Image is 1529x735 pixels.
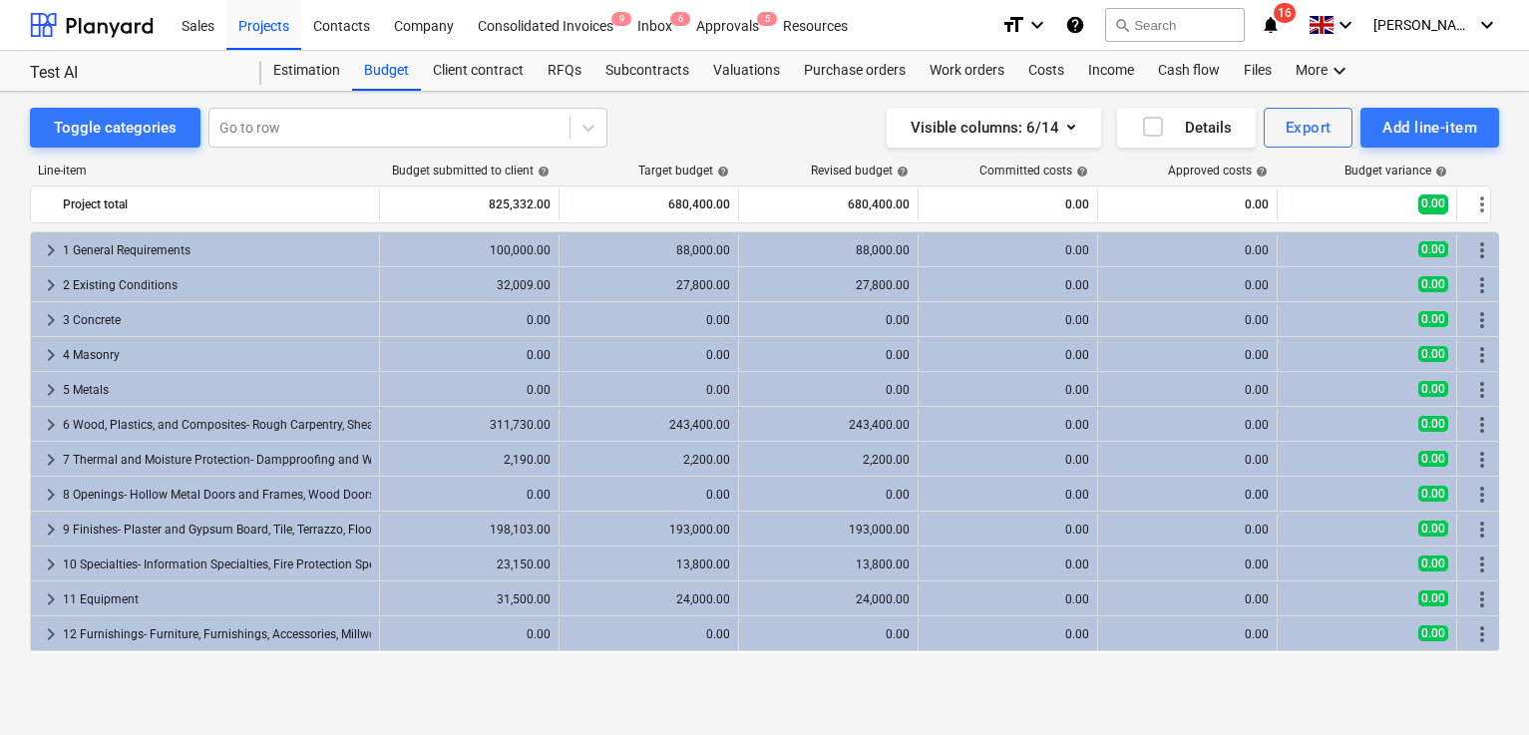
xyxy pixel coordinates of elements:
[747,418,910,432] div: 243,400.00
[1470,448,1494,472] span: More actions
[1334,13,1357,37] i: keyboard_arrow_down
[1106,348,1269,362] div: 0.00
[1106,523,1269,537] div: 0.00
[1470,308,1494,332] span: More actions
[1146,51,1232,91] div: Cash flow
[1076,51,1146,91] a: Income
[927,592,1089,606] div: 0.00
[747,523,910,537] div: 193,000.00
[534,166,550,178] span: help
[352,51,421,91] a: Budget
[568,592,730,606] div: 24,000.00
[39,343,63,367] span: keyboard_arrow_right
[1106,488,1269,502] div: 0.00
[757,12,777,26] span: 5
[568,488,730,502] div: 0.00
[1106,188,1269,220] div: 0.00
[39,483,63,507] span: keyboard_arrow_right
[388,453,551,467] div: 2,190.00
[30,164,379,178] div: Line-item
[1001,13,1025,37] i: format_size
[1344,164,1447,178] div: Budget variance
[63,409,371,441] div: 6 Wood, Plastics, and Composites- Rough Carpentry, Sheathing, Wood Decking, Structural Plastics, ...
[63,479,371,511] div: 8 Openings- Hollow Metal Doors and Frames, Wood Doors, Plastic Doors, Hardware, Glazing, Storefro...
[421,51,536,91] a: Client contract
[747,348,910,362] div: 0.00
[893,166,909,178] span: help
[811,164,909,178] div: Revised budget
[701,51,792,91] a: Valuations
[747,243,910,257] div: 88,000.00
[1418,276,1448,292] span: 0.00
[593,51,701,91] a: Subcontracts
[568,453,730,467] div: 2,200.00
[388,488,551,502] div: 0.00
[1106,278,1269,292] div: 0.00
[388,243,551,257] div: 100,000.00
[63,304,371,336] div: 3 Concrete
[1470,238,1494,262] span: More actions
[927,627,1089,641] div: 0.00
[927,523,1089,537] div: 0.00
[388,188,551,220] div: 825,332.00
[792,51,918,91] div: Purchase orders
[927,453,1089,467] div: 0.00
[30,63,237,84] div: Test AI
[1418,451,1448,467] span: 0.00
[388,557,551,571] div: 23,150.00
[1274,3,1296,23] span: 16
[927,278,1089,292] div: 0.00
[1025,13,1049,37] i: keyboard_arrow_down
[1418,416,1448,432] span: 0.00
[1418,241,1448,257] span: 0.00
[63,444,371,476] div: 7 Thermal and Moisture Protection- Dampproofing and Waterproofing, Thermal Insulation, Fire and S...
[1106,243,1269,257] div: 0.00
[392,164,550,178] div: Budget submitted to client
[927,557,1089,571] div: 0.00
[568,523,730,537] div: 193,000.00
[1065,13,1085,37] i: Knowledge base
[1141,115,1232,141] div: Details
[747,557,910,571] div: 13,800.00
[1475,13,1499,37] i: keyboard_arrow_down
[39,587,63,611] span: keyboard_arrow_right
[1470,552,1494,576] span: More actions
[568,418,730,432] div: 243,400.00
[39,448,63,472] span: keyboard_arrow_right
[1016,51,1076,91] a: Costs
[1418,346,1448,362] span: 0.00
[1106,383,1269,397] div: 0.00
[1418,311,1448,327] span: 0.00
[63,618,371,650] div: 12 Furnishings- Furniture, Furnishings, Accessories, Millwork
[1286,115,1332,141] div: Export
[63,269,371,301] div: 2 Existing Conditions
[568,557,730,571] div: 13,800.00
[927,188,1089,220] div: 0.00
[1470,587,1494,611] span: More actions
[1470,518,1494,542] span: More actions
[927,313,1089,327] div: 0.00
[1106,627,1269,641] div: 0.00
[1382,115,1477,141] div: Add line-item
[638,164,729,178] div: Target budget
[63,549,371,580] div: 10 Specialties- Information Specialties, Fire Protection Specialties, Security and Safety Special...
[1429,639,1529,735] iframe: Chat Widget
[63,339,371,371] div: 4 Masonry
[39,238,63,262] span: keyboard_arrow_right
[1106,313,1269,327] div: 0.00
[1106,557,1269,571] div: 0.00
[1264,108,1353,148] button: Export
[568,383,730,397] div: 0.00
[1373,17,1473,33] span: [PERSON_NAME]
[536,51,593,91] a: RFQs
[39,308,63,332] span: keyboard_arrow_right
[388,592,551,606] div: 31,500.00
[747,383,910,397] div: 0.00
[568,627,730,641] div: 0.00
[568,188,730,220] div: 680,400.00
[918,51,1016,91] div: Work orders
